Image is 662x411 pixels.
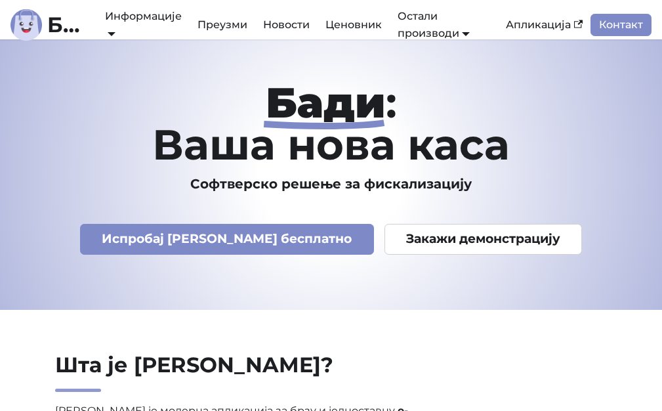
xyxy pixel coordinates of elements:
[190,14,255,36] a: Преузми
[255,14,318,36] a: Новости
[80,224,374,255] a: Испробај [PERSON_NAME] бесплатно
[10,81,652,165] h1: : Ваша нова каса
[10,176,652,192] h3: Софтверско решење за фискализацију
[498,14,590,36] a: Апликација
[384,224,583,255] a: Закажи демонстрацију
[590,14,652,36] a: Контакт
[398,10,470,39] a: Остали производи
[47,14,87,35] b: Бади
[10,9,42,41] img: Лого
[318,14,390,36] a: Ценовник
[55,352,421,392] h2: Шта је [PERSON_NAME]?
[105,10,182,39] a: Информације
[10,9,87,41] a: ЛогоБади
[266,77,386,128] strong: Бади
